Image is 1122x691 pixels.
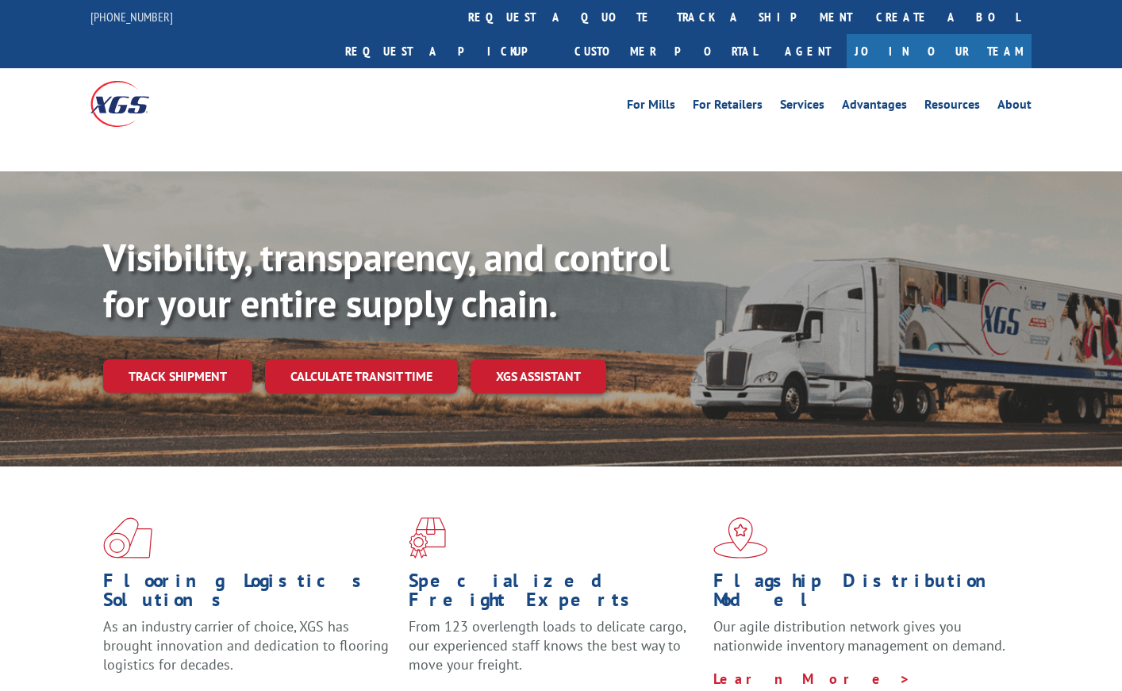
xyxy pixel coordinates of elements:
[409,617,702,688] p: From 123 overlength loads to delicate cargo, our experienced staff knows the best way to move you...
[847,34,1032,68] a: Join Our Team
[103,517,152,559] img: xgs-icon-total-supply-chain-intelligence-red
[842,98,907,116] a: Advantages
[713,571,1007,617] h1: Flagship Distribution Model
[693,98,763,116] a: For Retailers
[997,98,1032,116] a: About
[103,232,670,328] b: Visibility, transparency, and control for your entire supply chain.
[103,571,397,617] h1: Flooring Logistics Solutions
[409,517,446,559] img: xgs-icon-focused-on-flooring-red
[924,98,980,116] a: Resources
[265,359,458,393] a: Calculate transit time
[409,571,702,617] h1: Specialized Freight Experts
[103,359,252,393] a: Track shipment
[627,98,675,116] a: For Mills
[333,34,563,68] a: Request a pickup
[713,617,1005,655] span: Our agile distribution network gives you nationwide inventory management on demand.
[90,9,173,25] a: [PHONE_NUMBER]
[769,34,847,68] a: Agent
[713,517,768,559] img: xgs-icon-flagship-distribution-model-red
[103,617,389,674] span: As an industry carrier of choice, XGS has brought innovation and dedication to flooring logistics...
[563,34,769,68] a: Customer Portal
[471,359,606,393] a: XGS ASSISTANT
[713,670,911,688] a: Learn More >
[780,98,824,116] a: Services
